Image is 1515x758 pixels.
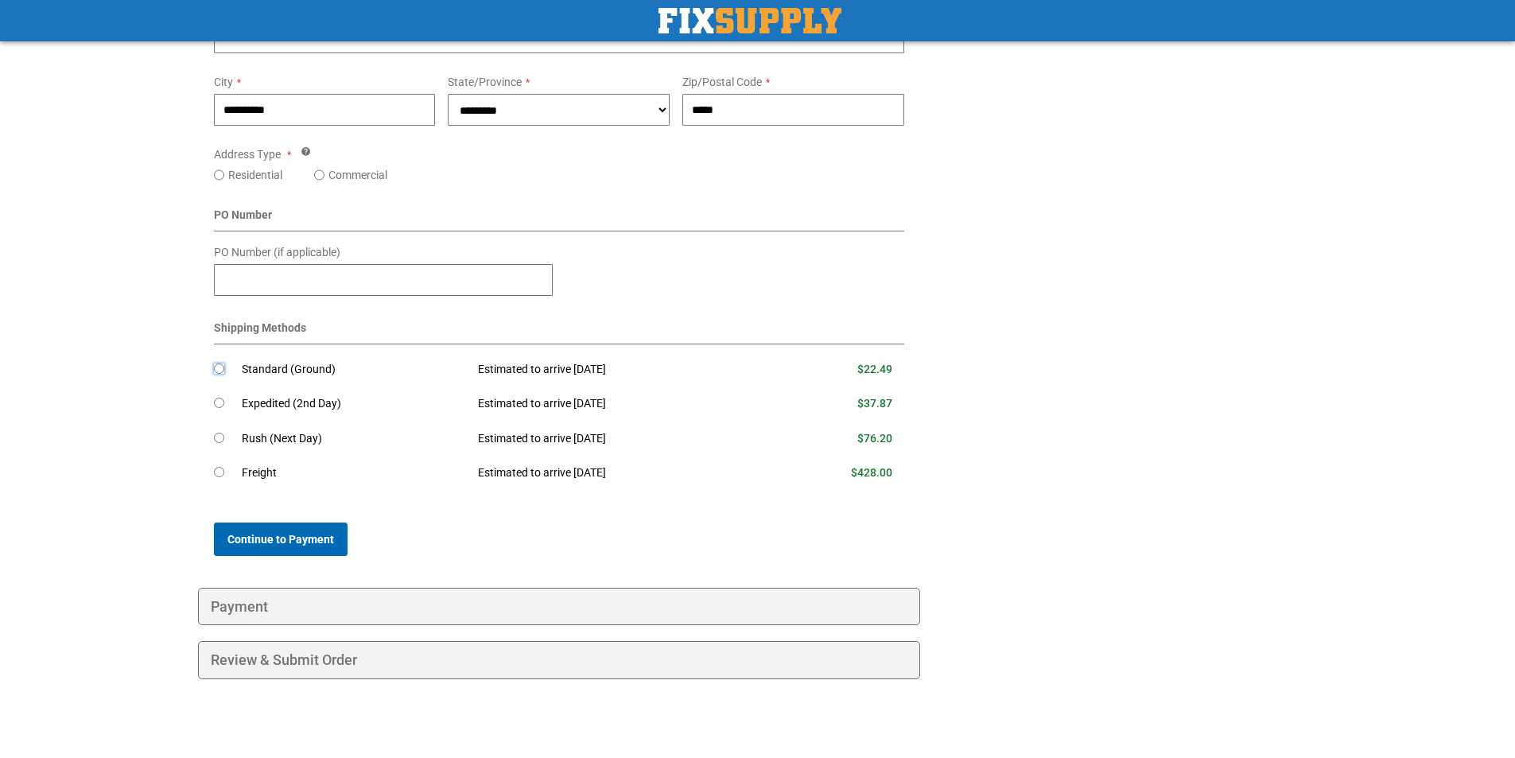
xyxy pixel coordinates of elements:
button: Continue to Payment [214,523,348,556]
td: Estimated to arrive [DATE] [466,456,773,491]
label: Residential [228,167,282,183]
td: Estimated to arrive [DATE] [466,352,773,387]
span: $22.49 [857,363,892,375]
span: Continue to Payment [227,533,334,546]
img: Fix Industrial Supply [658,8,841,33]
span: Zip/Postal Code [682,76,762,88]
div: Review & Submit Order [198,641,921,679]
span: Address Type [214,148,281,161]
td: Expedited (2nd Day) [242,387,467,422]
span: $76.20 [857,432,892,445]
td: Estimated to arrive [DATE] [466,387,773,422]
span: City [214,76,233,88]
td: Rush (Next Day) [242,422,467,457]
span: State/Province [448,76,522,88]
span: $428.00 [851,466,892,479]
div: Shipping Methods [214,320,905,344]
td: Standard (Ground) [242,352,467,387]
td: Estimated to arrive [DATE] [466,422,773,457]
div: PO Number [214,207,905,231]
span: PO Number (if applicable) [214,246,340,258]
a: store logo [658,8,841,33]
td: Freight [242,456,467,491]
div: Payment [198,588,921,626]
span: $37.87 [857,397,892,410]
label: Commercial [328,167,387,183]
